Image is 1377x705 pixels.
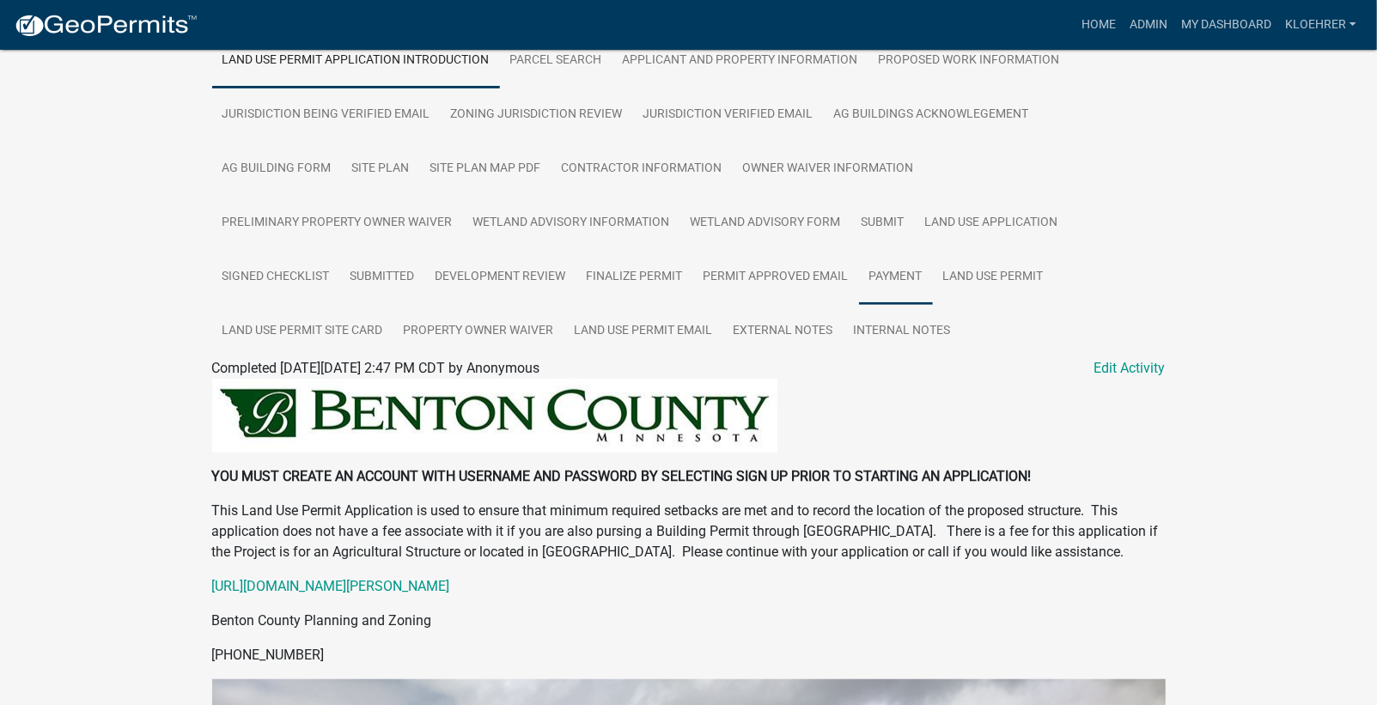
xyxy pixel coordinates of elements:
a: Jurisdiction verified email [633,88,824,143]
a: Finalize Permit [576,250,693,305]
strong: YOU MUST CREATE AN ACCOUNT WITH USERNAME AND PASSWORD BY SELECTING SIGN UP PRIOR TO STARTING AN A... [212,468,1032,484]
img: BENTON_HEADER_6a8b96a6-b3ba-419c-b71a-ca67a580911a.jfif [212,379,777,453]
a: Parcel search [500,33,612,88]
a: Payment [859,250,933,305]
a: Zoning Jurisdiction Review [441,88,633,143]
a: My Dashboard [1174,9,1278,41]
a: Land Use Permit Site Card [212,304,393,359]
a: Internal Notes [844,304,961,359]
a: Applicant and Property Information [612,33,868,88]
a: Land Use Permit Email [564,304,723,359]
a: Admin [1123,9,1174,41]
a: Ag Buildings Acknowlegement [824,88,1039,143]
a: Contractor Information [551,142,733,197]
a: Permit Approved Email [693,250,859,305]
a: Property Owner Waiver [393,304,564,359]
a: Submitted [340,250,425,305]
a: Site Plan Map PDF [420,142,551,197]
a: Wetland Advisory Form [680,196,851,251]
span: Completed [DATE][DATE] 2:47 PM CDT by Anonymous [212,360,540,376]
a: [URL][DOMAIN_NAME][PERSON_NAME] [212,578,450,594]
a: Land Use Permit [933,250,1054,305]
p: This Land Use Permit Application is used to ensure that minimum required setbacks are met and to ... [212,501,1166,562]
a: Development Review [425,250,576,305]
p: [PHONE_NUMBER] [212,645,1166,665]
a: kloehrer [1278,9,1363,41]
a: Submit [851,196,915,251]
a: Ag Building Form [212,142,342,197]
a: Site Plan [342,142,420,197]
a: Proposed Work Information [868,33,1070,88]
p: Benton County Planning and Zoning [212,611,1166,631]
a: Wetland Advisory Information [463,196,680,251]
a: Edit Activity [1094,358,1166,379]
a: Owner Waiver Information [733,142,924,197]
a: Preliminary Property Owner Waiver [212,196,463,251]
a: Signed Checklist [212,250,340,305]
a: Home [1075,9,1123,41]
a: Jurisdiction Being Verified Email [212,88,441,143]
a: Land Use Permit Application Introduction [212,33,500,88]
a: Land Use Application [915,196,1069,251]
a: External Notes [723,304,844,359]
